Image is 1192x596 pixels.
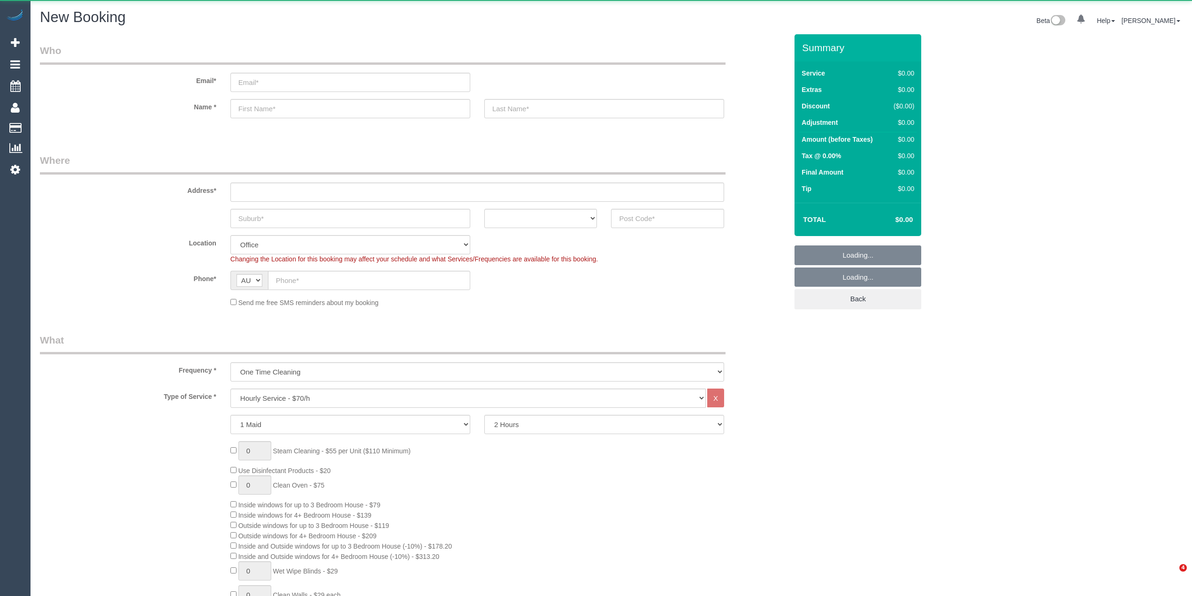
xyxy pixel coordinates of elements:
[40,44,726,65] legend: Who
[802,184,811,193] label: Tip
[238,501,381,509] span: Inside windows for up to 3 Bedroom House - $79
[1097,17,1115,24] a: Help
[889,101,914,111] div: ($0.00)
[889,69,914,78] div: $0.00
[611,209,724,228] input: Post Code*
[238,553,439,560] span: Inside and Outside windows for 4+ Bedroom House (-10%) - $313.20
[802,151,841,160] label: Tax @ 0.00%
[1050,15,1065,27] img: New interface
[1179,564,1187,572] span: 4
[802,42,917,53] h3: Summary
[33,183,223,195] label: Address*
[867,216,913,224] h4: $0.00
[273,567,338,575] span: Wet Wipe Blinds - $29
[230,73,470,92] input: Email*
[802,101,830,111] label: Discount
[889,118,914,127] div: $0.00
[1037,17,1066,24] a: Beta
[802,85,822,94] label: Extras
[230,209,470,228] input: Suburb*
[889,85,914,94] div: $0.00
[238,467,331,474] span: Use Disinfectant Products - $20
[230,99,470,118] input: First Name*
[33,271,223,283] label: Phone*
[33,362,223,375] label: Frequency *
[802,69,825,78] label: Service
[238,299,379,306] span: Send me free SMS reminders about my booking
[484,99,724,118] input: Last Name*
[33,99,223,112] label: Name *
[40,9,126,25] span: New Booking
[33,73,223,85] label: Email*
[802,118,838,127] label: Adjustment
[273,447,411,455] span: Steam Cleaning - $55 per Unit ($110 Minimum)
[1122,17,1180,24] a: [PERSON_NAME]
[40,153,726,175] legend: Where
[33,389,223,401] label: Type of Service *
[1160,564,1183,587] iframe: Intercom live chat
[795,289,921,309] a: Back
[238,532,377,540] span: Outside windows for 4+ Bedroom House - $209
[238,522,389,529] span: Outside windows for up to 3 Bedroom House - $119
[802,135,872,144] label: Amount (before Taxes)
[268,271,470,290] input: Phone*
[889,184,914,193] div: $0.00
[238,512,372,519] span: Inside windows for 4+ Bedroom House - $139
[33,235,223,248] label: Location
[6,9,24,23] img: Automaid Logo
[238,543,452,550] span: Inside and Outside windows for up to 3 Bedroom House (-10%) - $178.20
[802,168,843,177] label: Final Amount
[889,135,914,144] div: $0.00
[273,481,325,489] span: Clean Oven - $75
[889,168,914,177] div: $0.00
[230,255,598,263] span: Changing the Location for this booking may affect your schedule and what Services/Frequencies are...
[889,151,914,160] div: $0.00
[40,333,726,354] legend: What
[803,215,826,223] strong: Total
